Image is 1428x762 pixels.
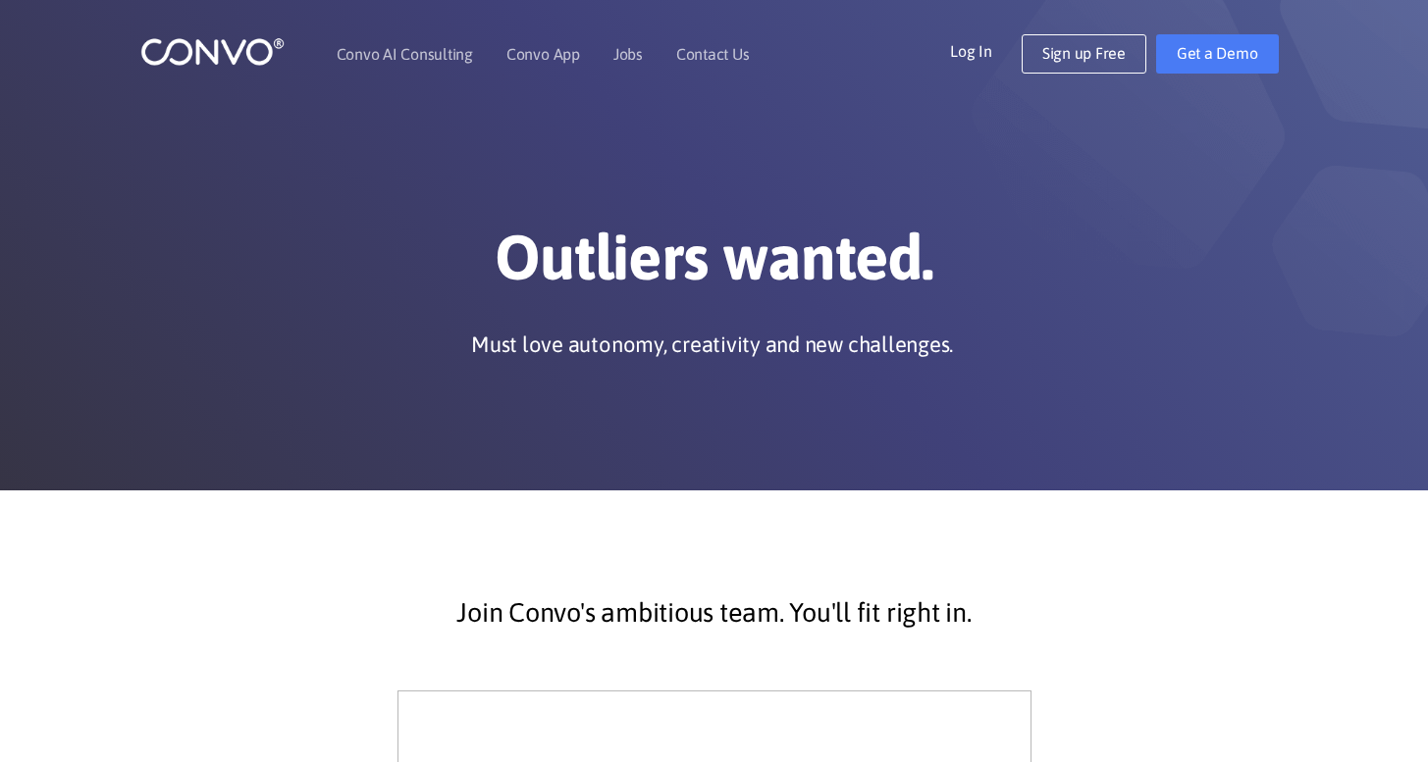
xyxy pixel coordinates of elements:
a: Get a Demo [1156,34,1279,74]
a: Log In [950,34,1022,66]
p: Join Convo's ambitious team. You'll fit right in. [185,588,1244,637]
a: Jobs [613,46,643,62]
a: Convo App [506,46,580,62]
a: Sign up Free [1022,34,1146,74]
p: Must love autonomy, creativity and new challenges. [471,330,953,359]
h1: Outliers wanted. [170,220,1259,310]
img: logo_1.png [140,36,285,67]
a: Contact Us [676,46,750,62]
a: Convo AI Consulting [337,46,473,62]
